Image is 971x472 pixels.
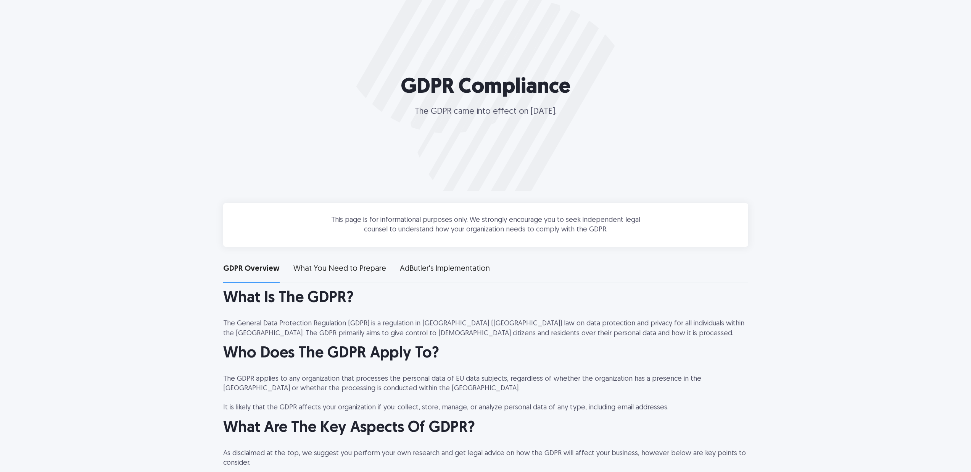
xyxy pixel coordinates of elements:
[293,263,386,274] div: What You Need to Prepare
[223,417,748,439] h2: What Are The Key Aspects Of GDPR?
[331,215,640,234] p: This page is for informational purposes only. We strongly encourage you to seek independent legal...
[401,106,570,118] p: The GDPR came into effect on [DATE].
[223,374,748,413] p: The GDPR applies to any organization that processes the personal data of EU data subjects, regard...
[223,343,748,364] h2: Who Does The GDPR Apply To?
[223,449,748,468] p: As disclaimed at the top, we suggest you perform your own research and get legal advice on how th...
[401,73,570,102] h1: GDPR Compliance
[223,288,748,309] h2: What Is The GDPR?
[223,263,280,274] div: GDPR Overview
[223,319,748,338] p: The General Data Protection Regulation (GDPR) is a regulation in [GEOGRAPHIC_DATA] ([GEOGRAPHIC_D...
[400,263,490,274] div: AdButler's Implementation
